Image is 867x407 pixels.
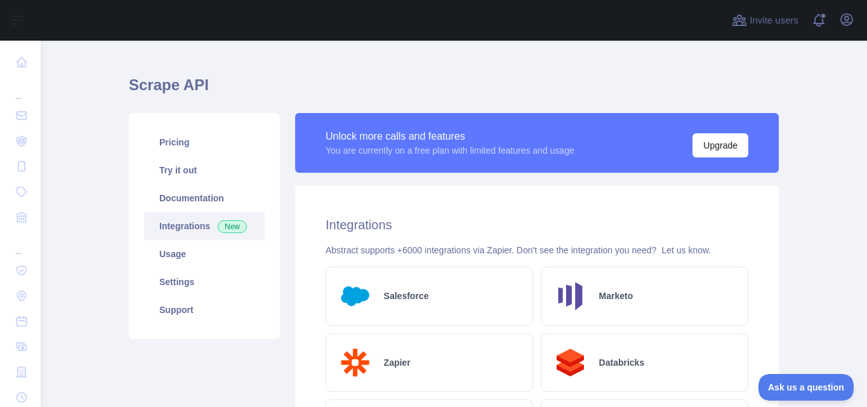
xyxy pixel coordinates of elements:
[552,344,589,382] img: Logo
[326,144,574,157] div: You are currently on a free plan with limited features and usage
[326,129,574,144] div: Unlock more calls and features
[129,75,779,105] h1: Scrape API
[326,244,748,257] div: Abstract supports +6000 integrations via Zapier. Don't see the integration you need?
[336,277,374,315] img: Logo
[10,76,30,102] div: ...
[384,290,429,302] h2: Salesforce
[218,220,247,233] span: New
[384,356,411,369] h2: Zapier
[661,244,711,257] button: Let us know.
[599,356,645,369] h2: Databricks
[144,156,265,184] a: Try it out
[144,268,265,296] a: Settings
[336,344,374,382] img: Logo
[144,240,265,268] a: Usage
[750,13,798,28] span: Invite users
[10,231,30,257] div: ...
[729,10,801,30] button: Invite users
[144,128,265,156] a: Pricing
[599,290,633,302] h2: Marketo
[552,277,589,315] img: Logo
[692,133,748,157] button: Upgrade
[326,216,748,234] h2: Integrations
[758,374,854,401] iframe: Toggle Customer Support
[144,184,265,212] a: Documentation
[144,296,265,324] a: Support
[144,212,265,240] a: Integrations New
